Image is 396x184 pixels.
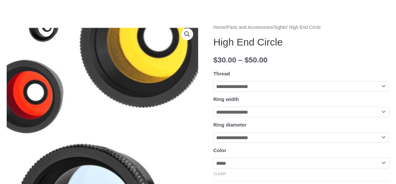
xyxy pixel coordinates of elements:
[213,122,246,128] label: Ring diameter
[213,71,230,76] label: Thread
[213,172,226,176] a: Clear options
[227,25,272,30] a: Parts and Accessories
[213,25,225,30] a: Home
[181,28,193,40] a: View full-screen image gallery
[213,36,389,48] h1: High End Circle
[213,23,389,32] nav: Breadcrumb
[273,25,286,30] a: Sights
[244,56,267,64] bdi: 50.00
[213,96,239,102] label: Ring width
[213,56,217,64] span: $
[213,147,226,153] label: Color
[244,56,249,64] span: $
[238,56,243,64] span: –
[213,56,236,64] bdi: 30.00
